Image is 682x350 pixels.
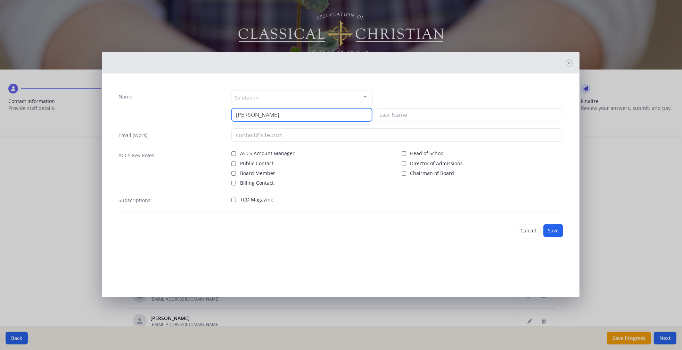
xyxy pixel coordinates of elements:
[235,93,258,101] span: Salutation
[240,180,274,186] span: Billing Contact
[231,108,372,121] input: First Name
[118,93,132,100] label: Name
[410,150,445,157] span: Head of School
[231,171,236,176] input: Board Member
[231,151,236,156] input: ACCS Account Manager
[402,171,406,176] input: Chairman of Board
[231,161,236,166] input: Public Contact
[375,108,563,121] input: Last Name
[118,132,147,139] label: Email (Work)
[402,161,406,166] input: Director of Admissions
[240,150,295,157] span: ACCS Account Manager
[118,197,152,204] label: Subscriptions:
[231,181,236,185] input: Billing Contact
[410,170,454,177] span: Chairman of Board
[543,224,563,237] button: Save
[402,151,406,156] input: Head of School
[516,224,541,237] button: Cancel
[410,160,463,167] span: Director of Admissions
[118,152,156,159] label: ACCS Key Roles:
[231,198,236,202] input: TCD Magazine
[240,196,273,203] span: TCD Magazine
[240,170,275,177] span: Board Member
[231,128,563,142] input: contact@site.com
[240,160,273,167] span: Public Contact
